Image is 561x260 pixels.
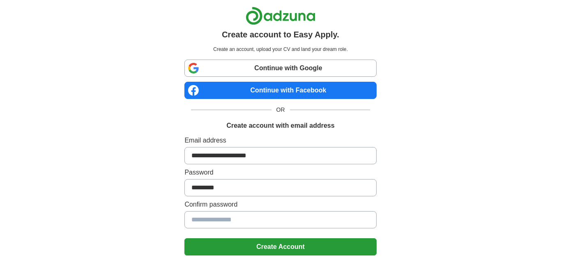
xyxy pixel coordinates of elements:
a: Continue with Google [184,60,376,77]
span: OR [271,106,290,114]
label: Password [184,168,376,177]
p: Create an account, upload your CV and land your dream role. [186,46,375,53]
h1: Create account with email address [226,121,334,131]
img: Adzuna logo [246,7,315,25]
label: Confirm password [184,200,376,209]
a: Continue with Facebook [184,82,376,99]
button: Create Account [184,238,376,255]
h1: Create account to Easy Apply. [222,28,339,41]
label: Email address [184,136,376,145]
